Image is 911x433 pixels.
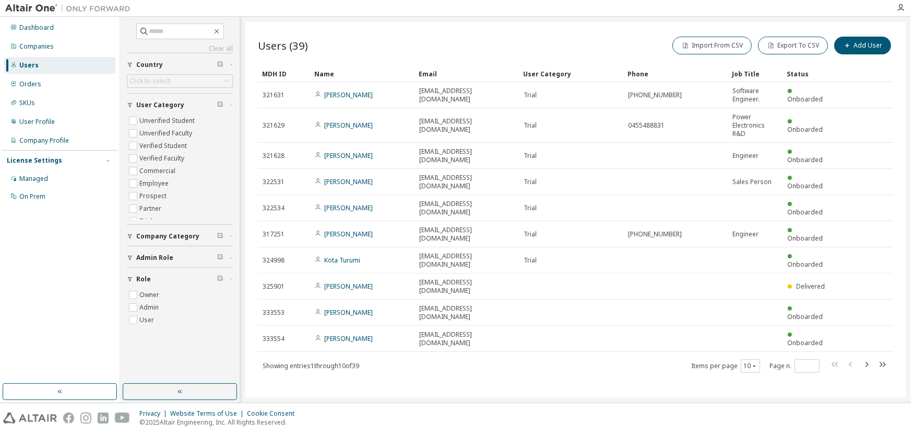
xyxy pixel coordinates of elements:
[139,127,194,140] label: Unverified Faculty
[139,140,189,152] label: Verified Student
[115,413,130,424] img: youtube.svg
[732,230,759,238] span: Engineer
[136,275,151,283] span: Role
[524,256,537,265] span: Trial
[419,278,514,295] span: [EMAIL_ADDRESS][DOMAIN_NAME]
[788,95,823,104] span: Onboarded
[524,178,537,186] span: Trial
[419,304,514,321] span: [EMAIL_ADDRESS][DOMAIN_NAME]
[19,175,48,183] div: Managed
[691,359,760,373] span: Items per page
[139,289,161,301] label: Owner
[788,260,823,269] span: Onboarded
[19,136,69,145] div: Company Profile
[524,121,537,130] span: Trial
[7,156,62,165] div: License Settings
[136,254,173,262] span: Admin Role
[217,275,223,283] span: Clear filter
[19,80,41,88] div: Orders
[127,53,233,76] button: Country
[324,308,373,317] a: [PERSON_NAME]
[419,87,514,104] span: [EMAIL_ADDRESS][DOMAIN_NAME]
[262,65,306,82] div: MDH ID
[524,152,537,160] span: Trial
[5,3,136,14] img: Altair One
[788,312,823,321] span: Onboarded
[628,121,665,130] span: 0455488831
[524,230,537,238] span: Trial
[263,121,285,130] span: 321629
[217,232,223,241] span: Clear filter
[787,65,831,82] div: Status
[127,246,233,269] button: Admin Role
[127,268,233,291] button: Role
[419,226,514,243] span: [EMAIL_ADDRESS][DOMAIN_NAME]
[19,118,55,126] div: User Profile
[136,101,184,109] span: User Category
[139,215,155,227] label: Trial
[263,335,285,343] span: 333554
[217,254,223,262] span: Clear filter
[217,101,223,109] span: Clear filter
[324,334,373,343] a: [PERSON_NAME]
[217,61,223,69] span: Clear filter
[98,413,109,424] img: linkedin.svg
[127,44,233,53] a: Clear all
[19,24,54,32] div: Dashboard
[788,125,823,134] span: Onboarded
[324,90,373,99] a: [PERSON_NAME]
[743,362,758,370] button: 10
[139,409,170,418] div: Privacy
[732,113,778,138] span: Power Electronics R&D
[524,204,537,212] span: Trial
[139,190,169,202] label: Prospect
[628,230,682,238] span: [PHONE_NUMBER]
[263,282,285,291] span: 325901
[419,200,514,216] span: [EMAIL_ADDRESS][DOMAIN_NAME]
[127,94,233,117] button: User Category
[129,77,170,85] div: Click to select
[419,252,514,269] span: [EMAIL_ADDRESS][DOMAIN_NAME]
[788,208,823,216] span: Onboarded
[263,91,285,99] span: 321631
[788,181,823,190] span: Onboarded
[263,256,285,265] span: 324998
[3,413,57,424] img: altair_logo.svg
[324,177,373,186] a: [PERSON_NAME]
[788,155,823,164] span: Onboarded
[834,37,891,54] button: Add User
[758,37,828,54] button: Export To CSV
[419,65,515,82] div: Email
[419,147,514,164] span: [EMAIL_ADDRESS][DOMAIN_NAME]
[524,91,537,99] span: Trial
[170,409,247,418] div: Website Terms of Use
[732,65,779,82] div: Job Title
[19,192,45,201] div: On Prem
[263,204,285,212] span: 322534
[263,361,359,370] span: Showing entries 1 through 10 of 39
[419,117,514,134] span: [EMAIL_ADDRESS][DOMAIN_NAME]
[788,234,823,243] span: Onboarded
[419,174,514,190] span: [EMAIL_ADDRESS][DOMAIN_NAME]
[63,413,74,424] img: facebook.svg
[19,42,54,51] div: Companies
[19,99,35,107] div: SKUs
[732,87,778,104] span: Software Engineer.
[139,177,171,190] label: Employee
[628,91,682,99] span: [PHONE_NUMBER]
[796,282,825,291] span: Delivered
[732,152,759,160] span: Engineer
[770,359,820,373] span: Page n.
[324,151,373,160] a: [PERSON_NAME]
[523,65,619,82] div: User Category
[139,115,197,127] label: Unverified Student
[19,61,39,70] div: Users
[732,178,772,186] span: Sales Person
[324,282,373,291] a: [PERSON_NAME]
[324,121,373,130] a: [PERSON_NAME]
[672,37,752,54] button: Import From CSV
[139,202,163,215] label: Partner
[247,409,301,418] div: Cookie Consent
[80,413,91,424] img: instagram.svg
[139,301,161,314] label: Admin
